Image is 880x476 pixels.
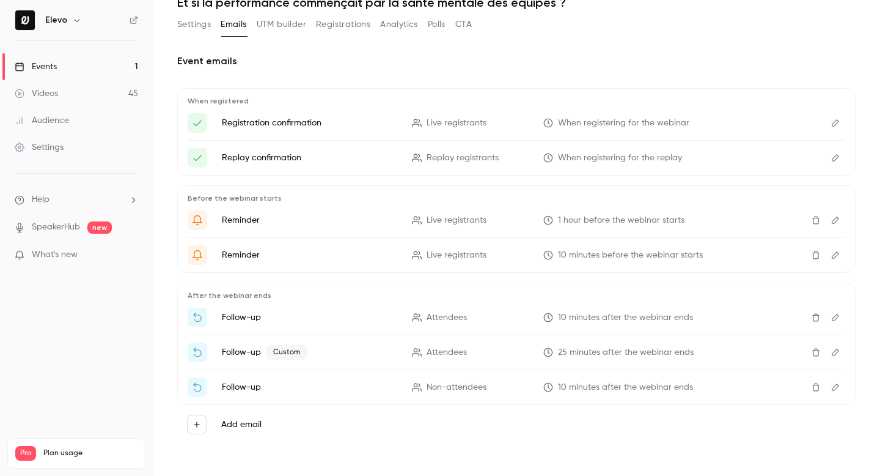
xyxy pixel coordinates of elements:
p: Follow-up [222,345,397,360]
p: Replay confirmation [222,152,397,164]
span: Attendees [427,346,467,359]
span: 1 hour before the webinar starts [558,214,684,227]
span: Live registrants [427,117,486,130]
div: Settings [15,141,64,154]
button: CTA [455,15,472,34]
div: Audience [15,114,69,127]
span: 10 minutes after the webinar ends [558,311,693,324]
span: new [87,221,112,234]
li: Voici le lien pour accéder à la vidéo {{ event_name }} [188,148,845,168]
span: 10 minutes after the webinar ends [558,381,693,394]
p: Follow-up [222,311,397,324]
li: {{ event_name }} commence dans 10 minutes [188,245,845,265]
button: Polls [428,15,446,34]
button: Edit [826,343,845,362]
button: Delete [806,210,826,230]
button: Delete [806,377,826,397]
button: Analytics [380,15,418,34]
span: Pro [15,446,36,461]
li: Merci d'avoir participé à {{ event_name }} [188,308,845,327]
button: Emails [221,15,246,34]
button: Delete [806,343,826,362]
span: When registering for the replay [558,152,682,165]
iframe: Noticeable Trigger [123,250,138,261]
button: UTM builder [257,15,306,34]
p: Reminder [222,214,397,226]
span: Custom [266,345,307,360]
button: Edit [826,113,845,133]
img: Elevo [15,10,35,30]
button: Registrations [316,15,370,34]
span: Live registrants [427,249,486,262]
button: Delete [806,308,826,327]
button: Delete [806,245,826,265]
span: Attendees [427,311,467,324]
button: Edit [826,148,845,168]
button: Edit [826,210,845,230]
div: Videos [15,87,58,100]
span: When registering for the webinar [558,117,689,130]
p: Reminder [222,249,397,261]
p: When registered [188,96,845,106]
a: SpeakerHub [32,221,80,234]
span: What's new [32,248,78,261]
li: Regardez le replay de {{ event_name }} [188,377,845,397]
li: help-dropdown-opener [15,193,138,206]
button: Edit [826,377,845,397]
li: {{ event_name }} va bientôt commencer [188,210,845,230]
p: Before the webinar starts [188,193,845,203]
h2: Event emails [177,54,856,69]
p: Registration confirmation [222,117,397,129]
span: Plan usage [43,448,137,458]
button: Edit [826,245,845,265]
span: 25 minutes after the webinar ends [558,346,694,359]
p: Follow-up [222,381,397,393]
span: Replay registrants [427,152,499,165]
label: Add email [221,418,262,431]
li: Voici le lien pour accéder à {{ event_name }} [188,113,845,133]
span: Live registrants [427,214,486,227]
p: After the webinar ends [188,291,845,300]
span: 10 minutes before the webinar starts [558,249,703,262]
span: Non-attendees [427,381,486,394]
div: Events [15,61,57,73]
span: Help [32,193,50,206]
button: Edit [826,308,845,327]
li: Une dernier chose… votre cadeau 🎁 [188,343,845,362]
h6: Elevo [45,14,67,26]
button: Settings [177,15,211,34]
